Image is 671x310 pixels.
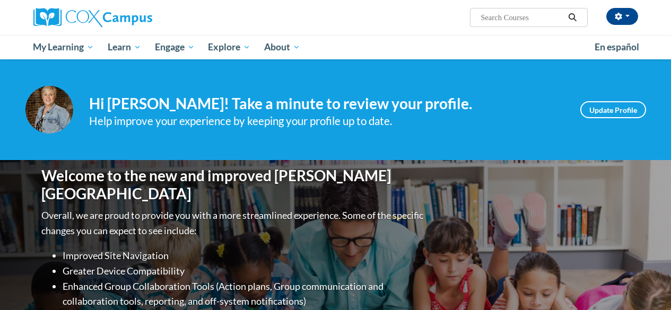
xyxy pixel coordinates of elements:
[33,8,152,27] img: Cox Campus
[41,208,426,238] p: Overall, we are proud to provide you with a more streamlined experience. Some of the specific cha...
[25,86,73,134] img: Profile Image
[606,8,638,25] button: Account Settings
[595,41,639,52] span: En español
[63,263,426,279] li: Greater Device Compatibility
[588,36,646,58] a: En español
[33,8,224,27] a: Cox Campus
[208,41,250,54] span: Explore
[27,35,101,59] a: My Learning
[155,41,195,54] span: Engage
[108,41,141,54] span: Learn
[148,35,202,59] a: Engage
[89,95,564,113] h4: Hi [PERSON_NAME]! Take a minute to review your profile.
[25,35,646,59] div: Main menu
[480,11,564,24] input: Search Courses
[257,35,307,59] a: About
[63,248,426,263] li: Improved Site Navigation
[580,101,646,118] a: Update Profile
[564,11,580,24] button: Search
[33,41,94,54] span: My Learning
[41,167,426,202] h1: Welcome to the new and improved [PERSON_NAME][GEOGRAPHIC_DATA]
[264,41,300,54] span: About
[201,35,257,59] a: Explore
[101,35,148,59] a: Learn
[63,279,426,309] li: Enhanced Group Collaboration Tools (Action plans, Group communication and collaboration tools, re...
[629,268,663,302] iframe: Button to launch messaging window
[89,112,564,130] div: Help improve your experience by keeping your profile up to date.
